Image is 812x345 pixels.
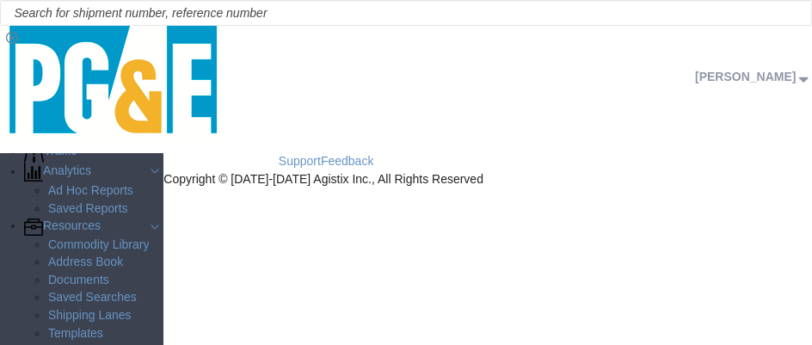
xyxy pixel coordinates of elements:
[48,289,137,306] span: Saved Searches
[48,182,133,200] span: Ad Hoc Reports
[48,237,163,254] a: Commodity Library
[48,254,123,271] span: Address Book
[43,218,101,235] span: Resources
[48,272,163,289] a: Documents
[48,200,128,218] span: Saved Reports
[695,70,796,83] span: Evelyn Angel
[321,154,373,168] a: Feedback
[48,200,163,218] a: Saved Reports
[48,289,163,306] a: Saved Searches
[48,325,103,342] span: Templates
[48,182,163,200] a: Ad Hoc Reports
[48,237,149,254] span: Commodity Library
[24,163,163,182] a: Analytics
[279,154,321,168] a: Support
[24,218,163,235] a: Resources
[48,254,163,271] a: Address Book
[48,307,163,324] a: Shipping Lanes
[48,325,163,342] a: Templates
[48,272,109,289] span: Documents
[43,163,91,182] span: Analytics
[163,172,483,186] span: Copyright © [DATE]-[DATE] Agistix Inc., All Rights Reserved
[48,307,132,324] span: Shipping Lanes
[694,66,812,87] button: [PERSON_NAME]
